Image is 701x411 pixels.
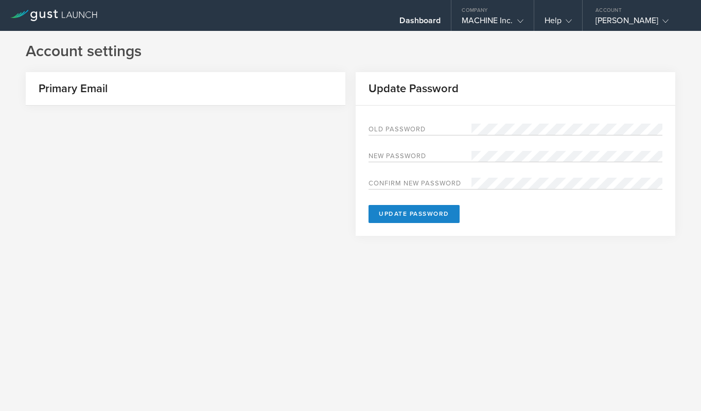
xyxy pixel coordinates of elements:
h1: Account settings [26,41,675,62]
div: [PERSON_NAME] [595,15,683,31]
label: Old Password [369,126,471,135]
h2: Update Password [356,81,459,96]
label: Confirm new password [369,180,471,189]
button: Update Password [369,205,460,223]
div: Help [545,15,572,31]
div: Dashboard [399,15,441,31]
h2: Primary Email [26,81,108,96]
iframe: Chat Widget [650,362,701,411]
label: New password [369,153,471,162]
div: MACHINE Inc. [462,15,523,31]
